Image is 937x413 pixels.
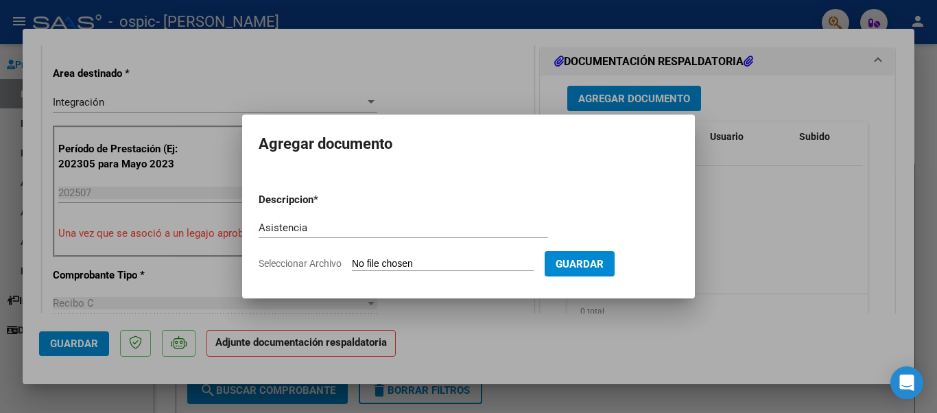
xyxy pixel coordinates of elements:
span: Seleccionar Archivo [259,258,342,269]
h2: Agregar documento [259,131,678,157]
span: Guardar [556,258,604,270]
p: Descripcion [259,192,385,208]
div: Open Intercom Messenger [890,366,923,399]
button: Guardar [545,251,615,276]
